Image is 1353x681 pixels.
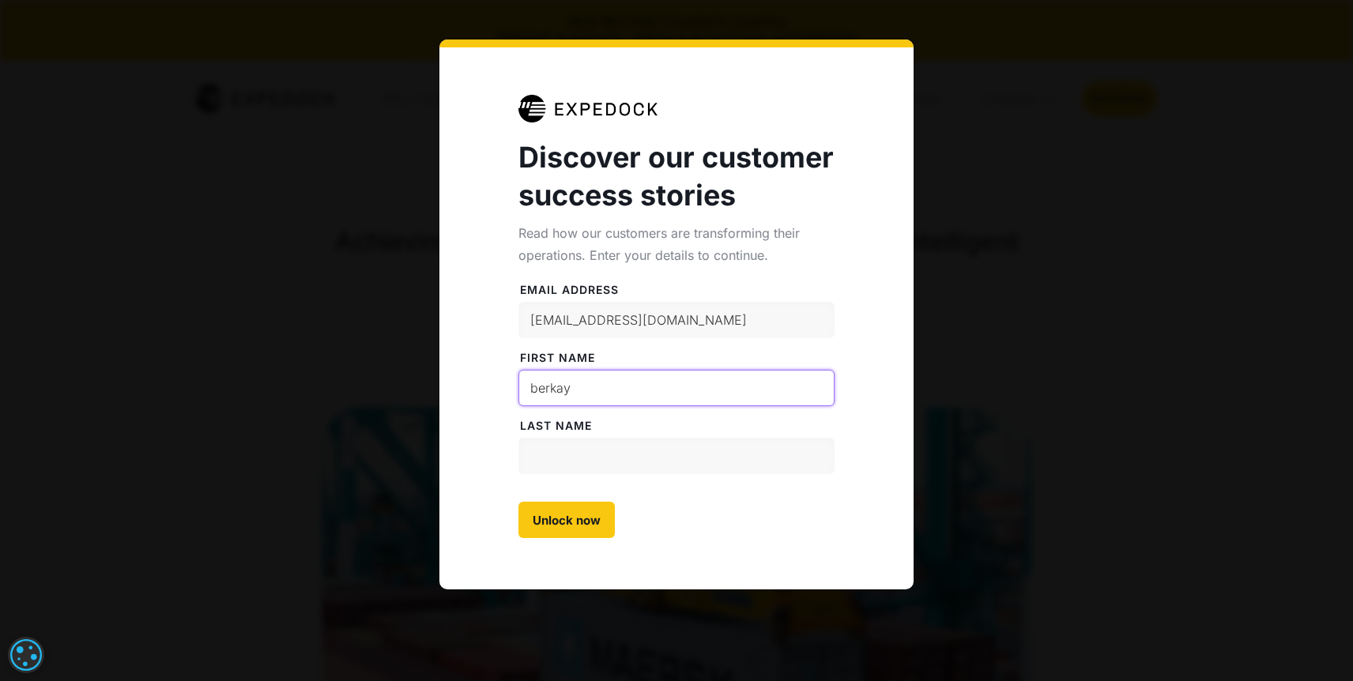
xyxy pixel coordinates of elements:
[518,418,835,434] label: LAST NAME
[518,502,615,538] input: Unlock now
[518,350,835,366] label: FiRST NAME
[1274,605,1353,681] iframe: Chat Widget
[518,266,835,538] form: Case Studies Form
[518,282,835,298] label: Email address
[518,140,834,213] strong: Discover our customer success stories
[518,222,835,266] div: Read how our customers are transforming their operations. Enter your details to continue.
[1274,605,1353,681] div: Sohbet Aracı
